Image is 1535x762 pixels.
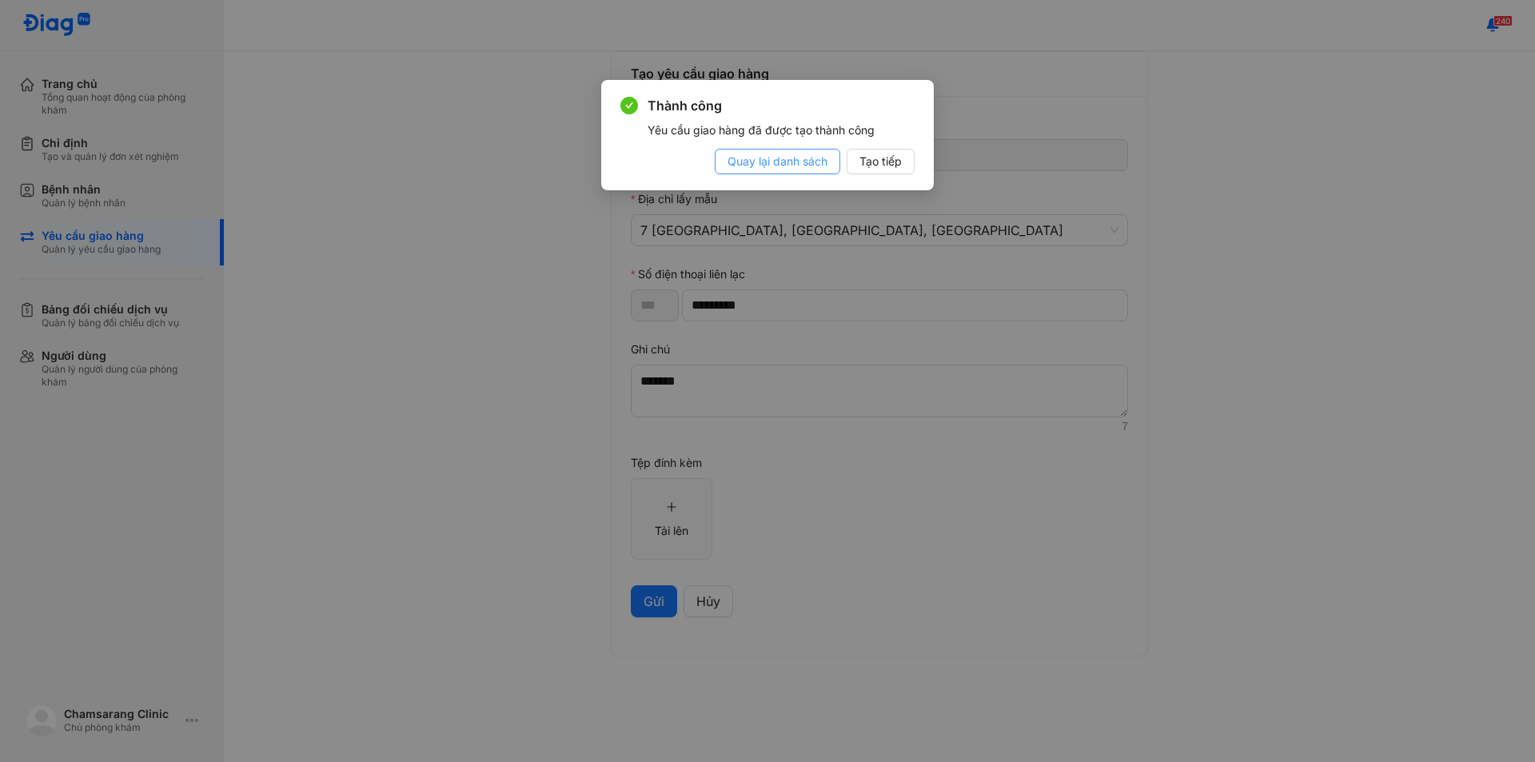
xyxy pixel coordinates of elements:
[620,97,638,114] span: check-circle
[648,96,915,115] span: Thành công
[847,149,915,174] button: Tạo tiếp
[648,122,915,139] div: Yêu cầu giao hàng đã được tạo thành công
[859,153,902,170] span: Tạo tiếp
[728,153,827,170] span: Quay lại danh sách
[715,149,840,174] button: Quay lại danh sách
